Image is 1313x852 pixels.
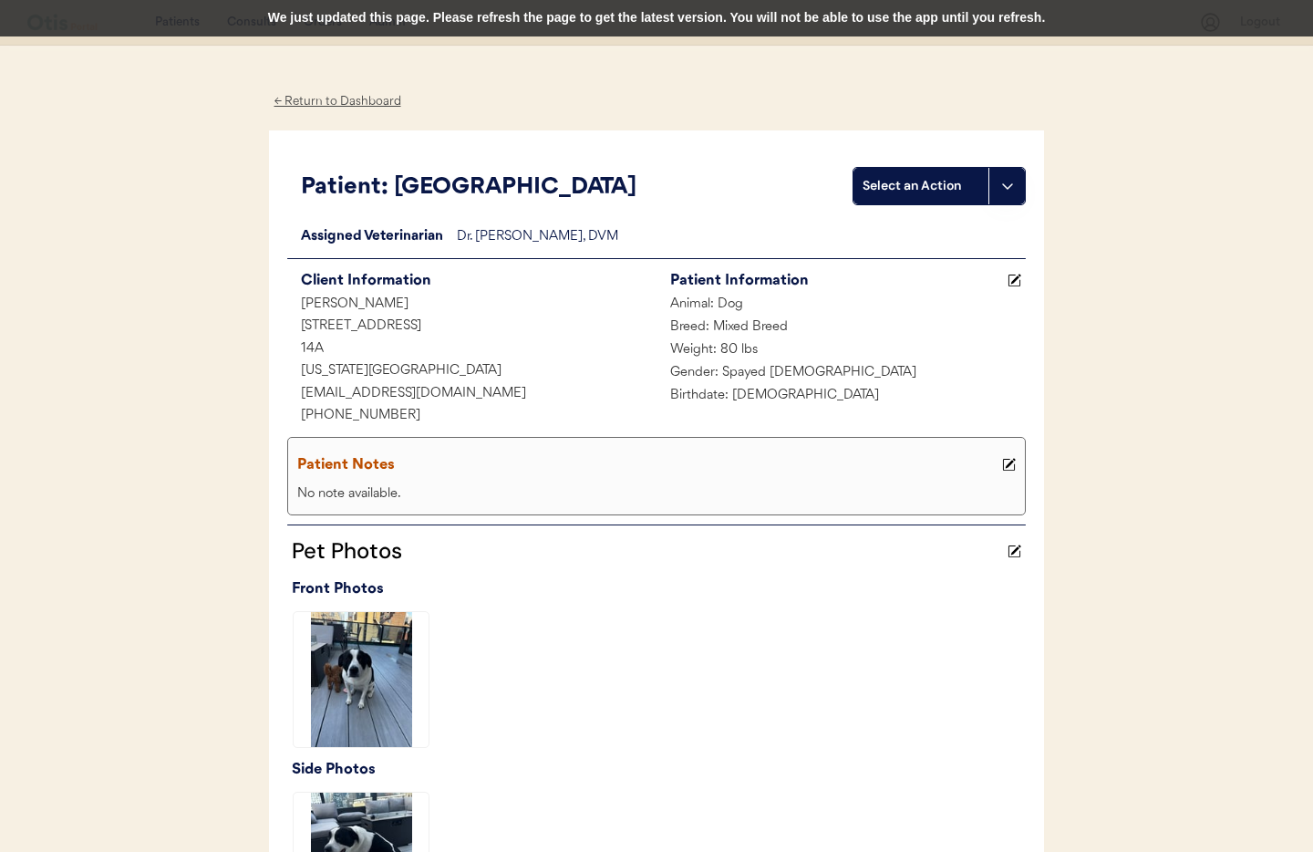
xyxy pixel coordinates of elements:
[294,612,429,747] img: IMG_1810.jpeg
[287,535,1003,567] div: Pet Photos
[287,383,656,406] div: [EMAIL_ADDRESS][DOMAIN_NAME]
[670,268,1003,294] div: Patient Information
[301,268,656,294] div: Client Information
[297,452,998,478] div: Patient Notes
[292,577,1026,602] div: Front Photos
[656,362,1026,385] div: Gender: Spayed [DEMOGRAPHIC_DATA]
[656,339,1026,362] div: Weight: 80 lbs
[287,360,656,383] div: [US_STATE][GEOGRAPHIC_DATA]
[287,338,656,361] div: 14A
[287,405,656,428] div: [PHONE_NUMBER]
[656,294,1026,317] div: Animal: Dog
[457,226,1026,249] div: Dr. [PERSON_NAME], DVM
[656,385,1026,408] div: Birthdate: [DEMOGRAPHIC_DATA]
[863,177,979,195] div: Select an Action
[301,171,853,205] div: Patient: [GEOGRAPHIC_DATA]
[293,483,1020,506] div: No note available.
[287,226,457,249] div: Assigned Veterinarian
[292,757,1026,783] div: Side Photos
[656,317,1026,339] div: Breed: Mixed Breed
[287,294,656,317] div: [PERSON_NAME]
[287,316,656,338] div: [STREET_ADDRESS]
[269,91,406,112] div: ← Return to Dashboard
